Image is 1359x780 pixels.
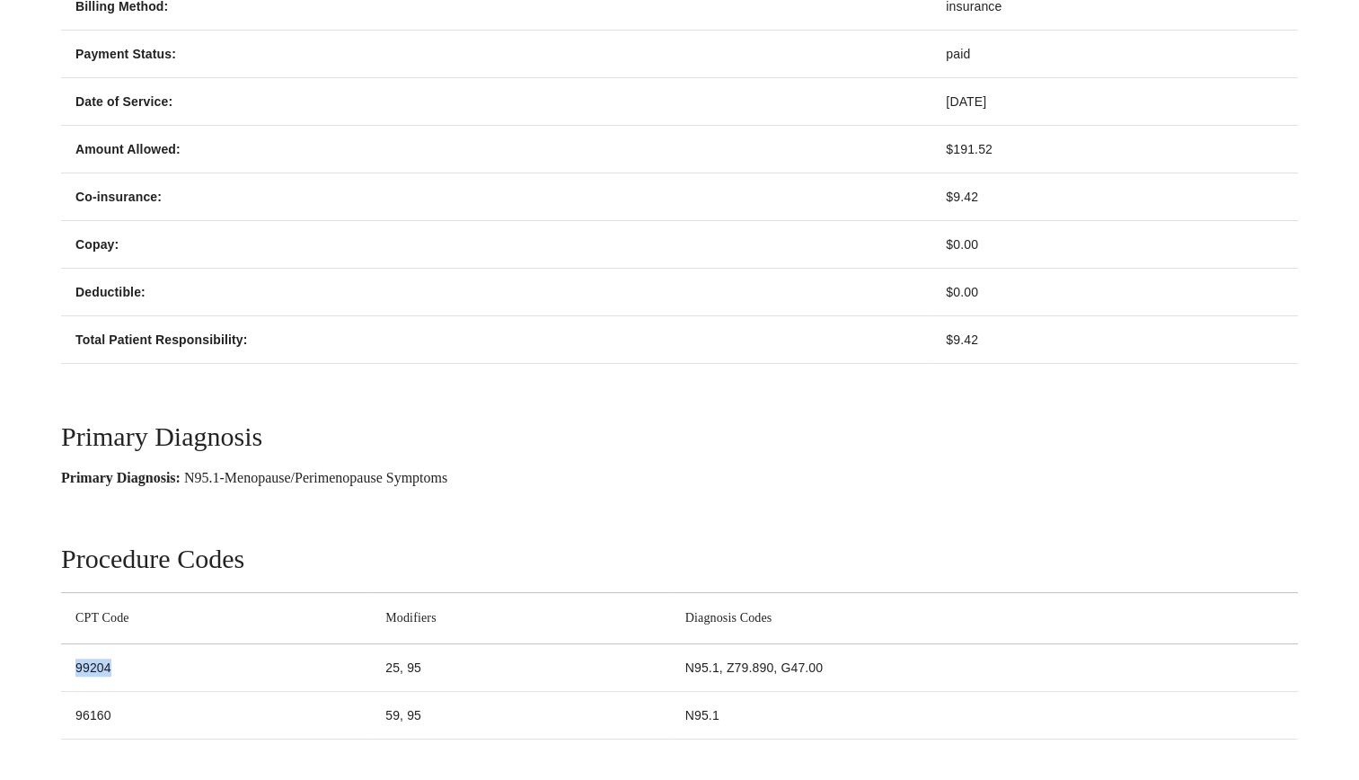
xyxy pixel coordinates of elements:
td: N95.1, Z79.890, G47.00 [671,644,1298,692]
strong: Primary Diagnosis: [61,470,181,485]
strong: Co-insurance: [75,190,162,204]
th: Diagnosis Codes [671,593,1298,644]
td: $0.00 [931,269,1298,316]
strong: Copay: [75,237,119,252]
strong: Total Patient Responsibility: [75,332,248,347]
h3: Primary Diagnosis [61,421,1298,452]
td: N95.1 [671,692,1298,740]
td: $9.42 [931,316,1298,364]
td: 96160 [61,692,371,740]
th: Modifiers [371,593,670,644]
td: paid [931,31,1298,78]
strong: Payment Status: [75,47,176,61]
td: $0.00 [931,221,1298,269]
td: $9.42 [931,173,1298,221]
td: 59, 95 [371,692,670,740]
strong: Amount Allowed: [75,142,181,156]
p: N95.1 - Menopause/Perimenopause Symptoms [61,470,1298,486]
th: CPT Code [61,593,371,644]
strong: Date of Service: [75,94,172,109]
h3: Procedure Codes [61,544,1298,574]
strong: Deductible: [75,285,146,299]
td: 25, 95 [371,644,670,692]
td: [DATE] [931,78,1298,126]
td: $191.52 [931,126,1298,173]
td: 99204 [61,644,371,692]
